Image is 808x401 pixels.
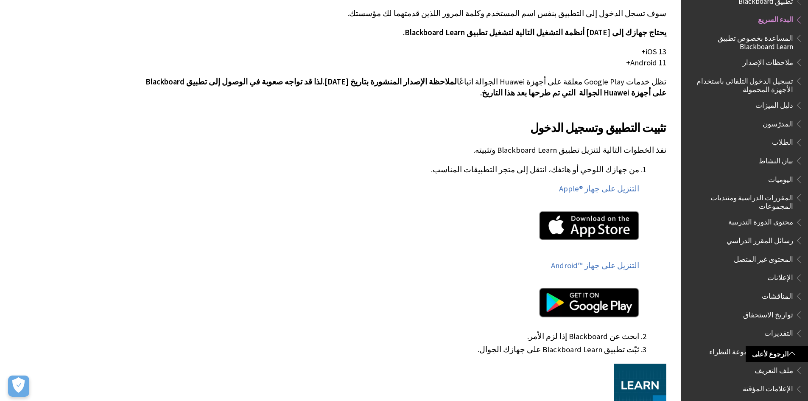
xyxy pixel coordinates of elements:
[323,77,457,87] span: لملاحظة الإصدار المنشورة بتاريخ [DATE].
[763,117,793,128] span: المدرّسون
[746,346,808,362] a: الرجوع لأعلى
[755,98,793,109] span: دليل الميزات
[759,154,793,165] span: بيان النشاط
[758,13,793,24] span: البدء السريع
[727,233,793,245] span: رسائل المقرر الدراسي
[8,376,29,397] button: Open Preferences
[772,135,793,147] span: الطلاب
[140,164,639,175] p: من جهازك اللوحي أو هاتفك، انتقل إلى متجر التطبيقات المناسب.
[767,271,793,282] span: الإعلانات
[743,308,793,319] span: تواريخ الاستحقاق
[140,331,639,342] li: ابحث عن Blackboard إذا لزم الأمر.
[140,145,666,156] p: نفذ الخطوات التالية لتنزيل تطبيق Blackboard Learn وتثبيته.
[145,77,666,98] span: لذا قد تواجه صعوبة في الوصول إلى تطبيق Blackboard على أجهزة Huawei الجوالة التي تم طرحها بعد هذا ...
[764,326,793,338] span: التقديرات
[539,288,639,317] img: Google Play
[728,215,793,227] span: محتوى الدورة التدريبية
[743,55,793,67] span: ملاحظات الإصدار
[140,344,639,356] li: ثبّت تطبيق Blackboard Learn على جهازك الجوال.
[734,252,793,264] span: المحتوى غير المتصل
[762,289,793,300] span: المناقشات
[140,46,666,68] p: iOS 13+ Android 11+
[551,261,639,271] a: التنزيل على جهاز Android™‎
[140,109,666,137] h2: تثبيت التطبيق وتسجيل الدخول
[140,279,639,329] a: Google Play
[559,184,639,194] a: التنزيل على جهاز Apple®‎
[743,382,793,393] span: الإعلامات المؤقتة
[403,28,666,37] span: يحتاج جهازك إلى [DATE] أنظمة التشغيل التالية لتشغيل تطبيق Blackboard Learn.
[539,211,639,241] img: Apple App Store
[755,363,793,375] span: ملف التعريف
[691,191,793,210] span: المقررات الدراسية ومنتديات المجموعات
[709,345,793,356] span: وحدة تخزين مجموعة النظراء
[691,74,793,94] span: تسجيل الدخول التلقائي باستخدام الأجهزة المحمولة
[768,172,793,184] span: اليوميات
[140,8,666,19] p: سوف تسجل الدخول إلى التطبيق بنفس اسم المستخدم وكلمة المرور اللذين قدمتهما لك مؤسستك.
[140,76,666,98] p: تظل خدمات Google Play معلقة على أجهزة Huawei الجوالة اتباعًا
[691,31,793,51] span: المساعدة بخصوص تطبيق Blackboard Learn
